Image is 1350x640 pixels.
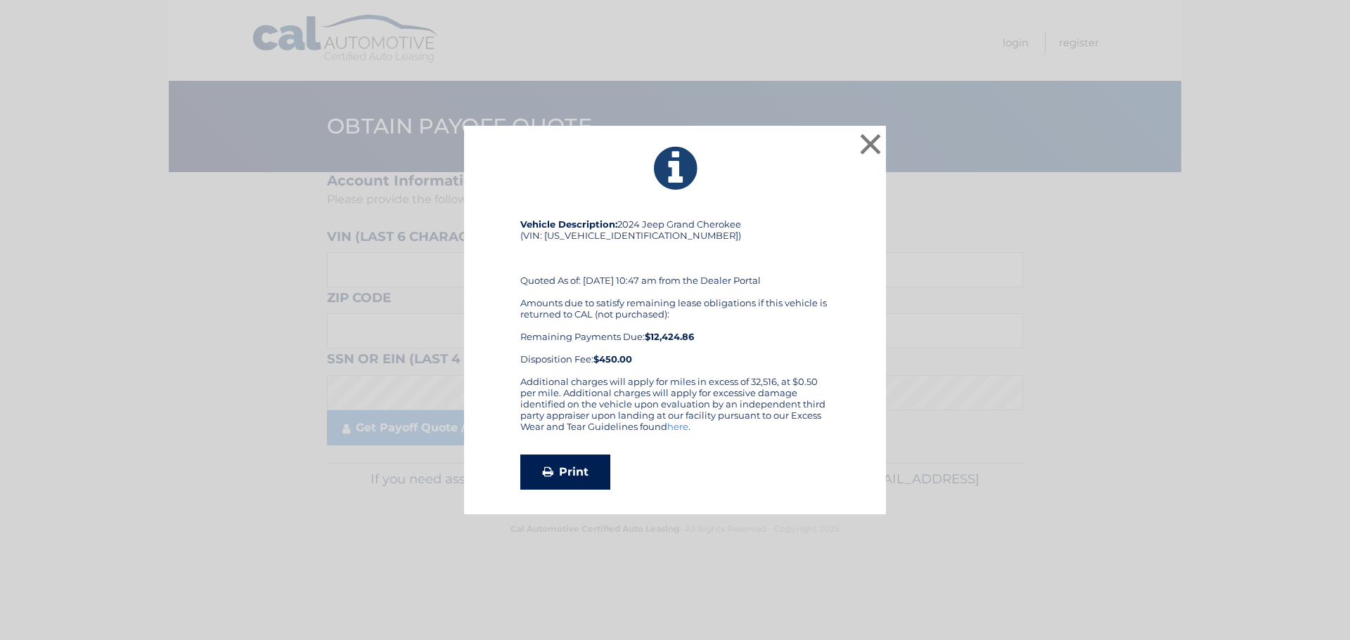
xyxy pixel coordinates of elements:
[645,331,694,342] b: $12,424.86
[520,218,830,376] div: 2024 Jeep Grand Cherokee (VIN: [US_VEHICLE_IDENTIFICATION_NUMBER]) Quoted As of: [DATE] 10:47 am ...
[520,376,830,443] div: Additional charges will apply for miles in excess of 32,516, at $0.50 per mile. Additional charge...
[520,297,830,365] div: Amounts due to satisfy remaining lease obligations if this vehicle is returned to CAL (not purcha...
[593,353,632,365] strong: $450.00
[856,130,885,158] button: ×
[520,455,610,490] a: Print
[520,218,617,230] strong: Vehicle Description:
[667,421,688,432] a: here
